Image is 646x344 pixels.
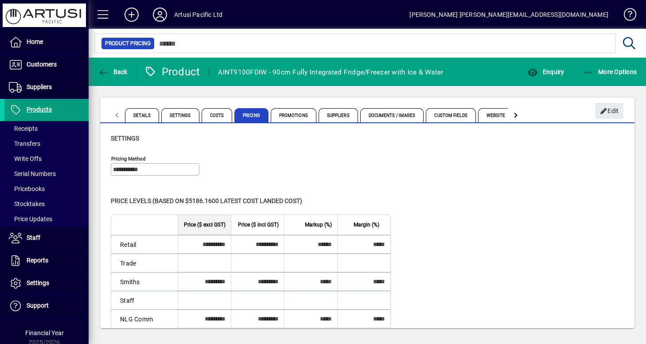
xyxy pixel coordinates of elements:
[4,211,89,227] a: Price Updates
[527,68,564,75] span: Enquiry
[238,220,279,230] span: Price ($ incl GST)
[125,108,159,122] span: Details
[595,103,623,119] button: Edit
[583,68,637,75] span: More Options
[89,64,137,80] app-page-header-button: Back
[581,64,639,80] button: More Options
[525,64,566,80] button: Enquiry
[9,215,52,223] span: Price Updates
[111,309,178,328] td: NLG Comm
[9,200,45,207] span: Stocktakes
[111,135,139,142] span: Settings
[9,185,45,192] span: Pricebooks
[111,197,302,204] span: Price levels (based on $5186.1600 Latest cost landed cost)
[4,181,89,196] a: Pricebooks
[617,2,635,31] a: Knowledge Base
[4,166,89,181] a: Serial Numbers
[27,83,52,90] span: Suppliers
[4,136,89,151] a: Transfers
[271,108,316,122] span: Promotions
[146,7,174,23] button: Profile
[184,220,226,230] span: Price ($ excl GST)
[111,156,146,162] mat-label: Pricing method
[27,302,49,309] span: Support
[27,257,48,264] span: Reports
[4,196,89,211] a: Stocktakes
[27,61,57,68] span: Customers
[111,254,178,272] td: Trade
[426,108,475,122] span: Custom Fields
[600,104,619,118] span: Edit
[4,76,89,98] a: Suppliers
[111,235,178,254] td: Retail
[27,106,52,113] span: Products
[174,8,222,22] div: Artusi Pacific Ltd
[9,125,38,132] span: Receipts
[4,54,89,76] a: Customers
[111,272,178,291] td: Smiths
[305,220,332,230] span: Markup (%)
[4,250,89,272] a: Reports
[354,220,379,230] span: Margin (%)
[202,108,233,122] span: Costs
[4,121,89,136] a: Receipts
[27,279,49,286] span: Settings
[111,291,178,309] td: Staff
[25,329,64,336] span: Financial Year
[117,7,146,23] button: Add
[478,108,514,122] span: Website
[98,68,128,75] span: Back
[360,108,424,122] span: Documents / Images
[27,38,43,45] span: Home
[319,108,358,122] span: Suppliers
[144,65,200,79] div: Product
[4,272,89,294] a: Settings
[9,170,56,177] span: Serial Numbers
[27,234,40,241] span: Staff
[161,108,199,122] span: Settings
[9,155,42,162] span: Write Offs
[105,39,151,48] span: Product Pricing
[218,65,443,79] div: AINT9100FDIW - 90cm Fully Integrated Fridge/Freezer with Ice & Water
[234,108,269,122] span: Pricing
[96,64,130,80] button: Back
[409,8,608,22] div: [PERSON_NAME] [PERSON_NAME][EMAIL_ADDRESS][DOMAIN_NAME]
[4,31,89,53] a: Home
[4,227,89,249] a: Staff
[9,140,40,147] span: Transfers
[4,151,89,166] a: Write Offs
[4,295,89,317] a: Support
